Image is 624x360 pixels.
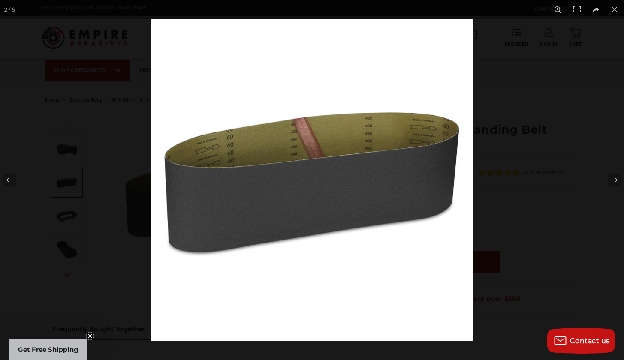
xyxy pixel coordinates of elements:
[9,339,87,360] div: Get Free ShippingClose teaser
[18,345,78,354] span: Get Free Shipping
[86,332,94,340] button: Close teaser
[570,337,610,345] span: Contact us
[151,19,473,341] img: 6_x_48_Silicon_Carbide_Sanding_Belt_-2__49584.1659560149.jpg
[594,159,624,201] button: Next (arrow right)
[547,328,615,354] button: Contact us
